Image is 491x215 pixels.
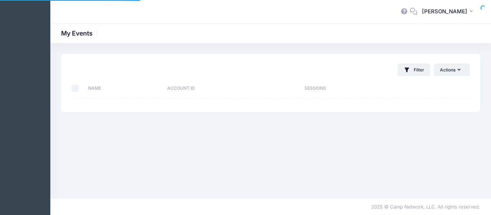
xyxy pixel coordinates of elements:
button: [PERSON_NAME] [417,4,480,20]
span: 2025 © Camp Network, LLC. All rights reserved. [371,204,480,210]
th: Name [84,79,164,98]
span: [PERSON_NAME] [422,8,467,15]
button: Actions [434,64,470,76]
button: Filter [398,64,430,76]
th: Sessions [301,79,414,98]
h1: My Events [61,29,99,37]
th: Account ID [164,79,301,98]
